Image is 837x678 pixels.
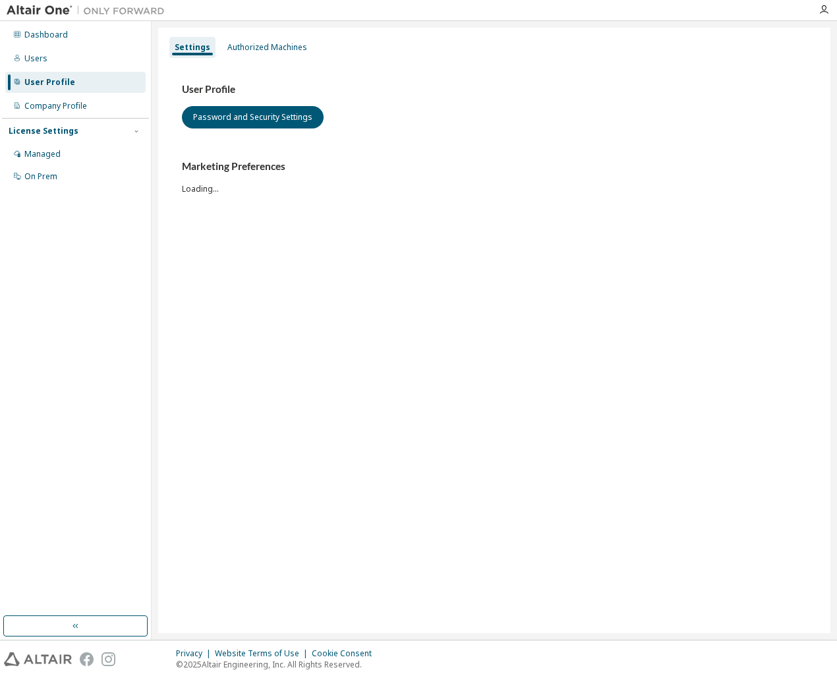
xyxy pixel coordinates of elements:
[182,160,807,173] h3: Marketing Preferences
[176,648,215,659] div: Privacy
[215,648,312,659] div: Website Terms of Use
[24,149,61,159] div: Managed
[101,652,115,666] img: instagram.svg
[182,83,807,96] h3: User Profile
[24,30,68,40] div: Dashboard
[182,106,324,128] button: Password and Security Settings
[227,42,307,53] div: Authorized Machines
[24,171,57,182] div: On Prem
[24,101,87,111] div: Company Profile
[24,77,75,88] div: User Profile
[7,4,171,17] img: Altair One
[175,42,210,53] div: Settings
[9,126,78,136] div: License Settings
[4,652,72,666] img: altair_logo.svg
[176,659,380,670] p: © 2025 Altair Engineering, Inc. All Rights Reserved.
[24,53,47,64] div: Users
[80,652,94,666] img: facebook.svg
[312,648,380,659] div: Cookie Consent
[182,160,807,194] div: Loading...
